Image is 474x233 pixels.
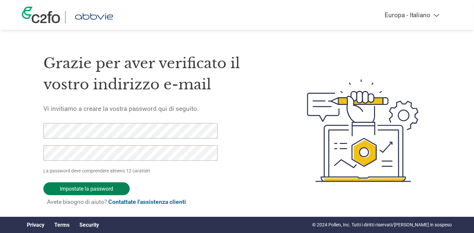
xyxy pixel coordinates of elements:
[47,199,186,205] span: Avete bisogno di aiuto?
[43,105,276,113] h5: Vi invitiamo a creare la vostra password qui di seguito.
[71,11,118,23] img: AbbVie
[54,222,70,228] a: Terms
[43,182,130,195] input: Impostate la password
[312,221,452,228] p: © 2024 Pollen, Inc. Tutti i diritti riservati/[PERSON_NAME] in sospeso
[22,7,60,23] img: c2fo logo
[108,199,186,205] a: Contattate l'assistenza clienti
[27,222,44,228] a: Privacy
[295,43,431,218] img: create-password
[43,167,220,174] p: La password deve comprendere almeno 12 caratteri
[79,222,99,228] a: Security
[43,53,276,95] h1: Grazie per aver verificato il vostro indirizzo e-mail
